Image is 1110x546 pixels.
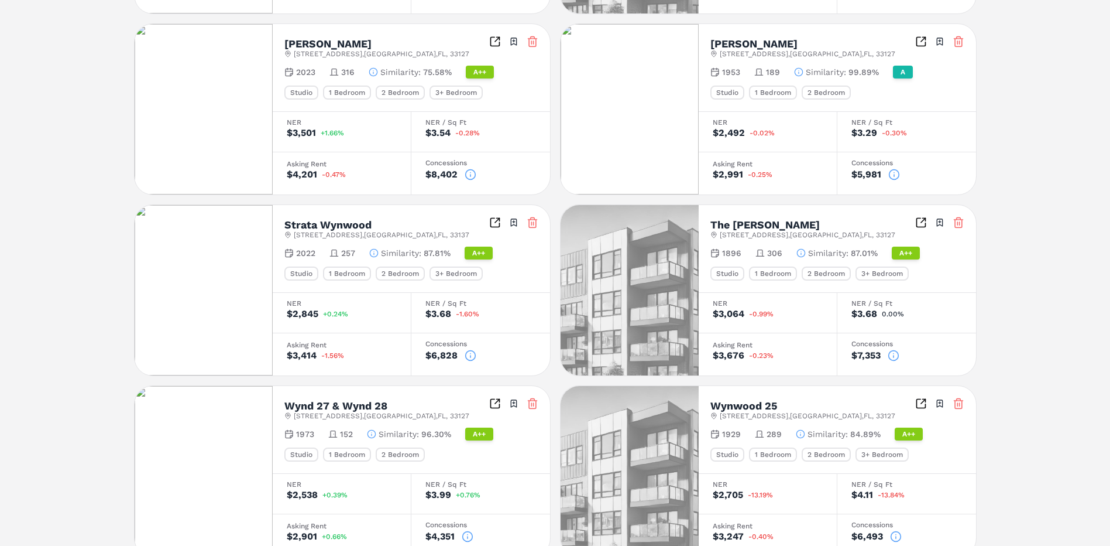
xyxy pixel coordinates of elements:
div: $3.29 [851,128,877,138]
div: NER [713,300,823,307]
div: 2 Bedroom [376,267,425,281]
span: 1953 [722,66,740,78]
div: A [893,66,913,79]
div: A++ [892,247,920,260]
span: 96.30% [421,428,451,440]
div: 1 Bedroom [749,86,797,100]
a: Inspect Comparables [915,217,927,228]
span: Similarity : [380,66,421,78]
div: $3,676 [713,351,744,360]
span: +0.76% [456,492,480,499]
span: [STREET_ADDRESS] , [GEOGRAPHIC_DATA] , FL , 33127 [720,49,895,59]
div: $3,064 [713,309,744,319]
span: -0.40% [748,533,774,540]
span: -0.25% [748,171,772,178]
a: Inspect Comparables [489,217,501,228]
a: Inspect Comparables [489,36,501,47]
div: A++ [895,428,923,441]
div: $7,353 [851,351,881,360]
span: [STREET_ADDRESS] , [GEOGRAPHIC_DATA] , FL , 33127 [294,49,469,59]
h2: [PERSON_NAME] [284,39,372,49]
div: Asking Rent [713,342,823,349]
span: Similarity : [381,247,421,259]
div: $3,247 [713,532,744,541]
div: NER [287,119,397,126]
span: 1973 [296,428,314,440]
div: $6,828 [425,351,458,360]
span: -1.56% [321,352,344,359]
span: -0.99% [749,310,774,318]
a: Inspect Comparables [915,36,927,47]
div: NER [713,481,823,488]
span: 84.89% [850,428,881,440]
div: 3+ Bedroom [855,267,909,281]
div: 1 Bedroom [323,448,371,462]
div: $2,901 [287,532,317,541]
span: -0.02% [750,129,775,136]
div: Concessions [851,521,962,528]
div: $3.99 [425,490,451,500]
h2: Wynwood 25 [710,401,778,411]
div: $8,402 [425,170,458,179]
span: 1896 [722,247,741,259]
div: NER [713,119,823,126]
div: Studio [284,86,318,100]
span: 87.81% [424,247,451,259]
span: -13.84% [878,492,905,499]
div: Asking Rent [287,161,397,168]
div: $2,845 [287,309,318,319]
span: 0.00% [882,310,904,318]
div: Studio [710,267,744,281]
span: 99.89% [848,66,879,78]
span: 152 [340,428,353,440]
h2: Strata Wynwood [284,220,372,230]
div: NER [287,481,397,488]
h2: Wynd 27 & Wynd 28 [284,401,387,411]
span: 87.01% [851,247,878,259]
div: Studio [710,86,744,100]
span: 257 [341,247,355,259]
span: -0.23% [749,352,774,359]
span: 316 [341,66,355,78]
div: Concessions [851,159,962,166]
div: 2 Bedroom [802,267,851,281]
span: 289 [767,428,782,440]
span: 1929 [722,428,741,440]
div: Concessions [851,340,962,347]
span: 2022 [296,247,315,259]
span: 2023 [296,66,315,78]
span: [STREET_ADDRESS] , [GEOGRAPHIC_DATA] , FL , 33127 [294,411,469,421]
span: [STREET_ADDRESS] , [GEOGRAPHIC_DATA] , FL , 33127 [720,411,895,421]
div: $2,492 [713,128,745,138]
div: Studio [284,267,318,281]
div: $3.68 [425,309,451,319]
div: $2,991 [713,170,743,179]
div: Concessions [425,521,536,528]
span: +1.66% [321,129,344,136]
div: NER / Sq Ft [425,300,536,307]
div: NER / Sq Ft [851,481,962,488]
a: Inspect Comparables [489,398,501,409]
div: Asking Rent [713,161,823,168]
h2: The [PERSON_NAME] [710,220,820,230]
span: -0.47% [322,171,346,178]
div: $3.68 [851,309,877,319]
div: NER / Sq Ft [425,481,536,488]
div: $2,538 [287,490,318,500]
div: NER / Sq Ft [851,119,962,126]
div: 3+ Bedroom [429,267,483,281]
div: $4,351 [425,532,455,541]
div: NER / Sq Ft [851,300,962,307]
div: $5,981 [851,170,881,179]
div: $3,414 [287,351,317,360]
div: Concessions [425,340,536,347]
div: 3+ Bedroom [429,86,483,100]
div: Asking Rent [713,523,823,530]
div: A++ [466,66,494,79]
span: 306 [767,247,782,259]
span: 75.58% [423,66,452,78]
div: Asking Rent [287,523,397,530]
div: Studio [710,448,744,462]
span: +0.39% [322,492,348,499]
div: 2 Bedroom [802,448,851,462]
